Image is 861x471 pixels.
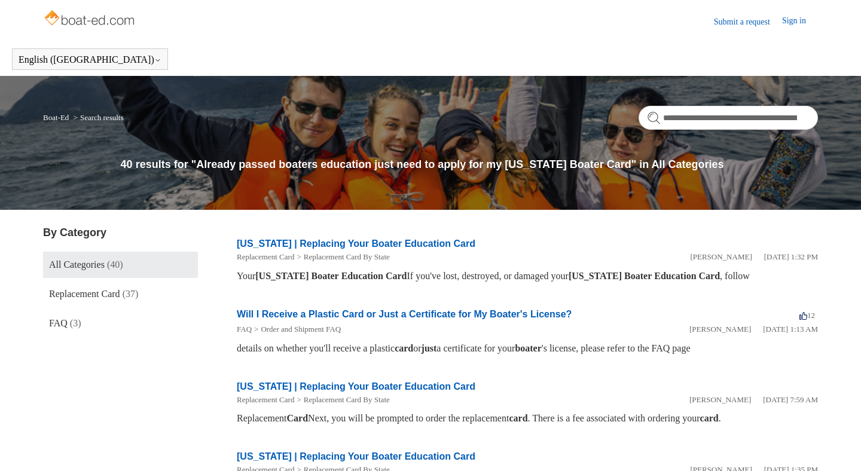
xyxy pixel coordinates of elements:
[287,413,309,423] em: Card
[237,323,252,335] li: FAQ
[237,411,818,426] div: Replacement Next, you will be prompted to order the replacement . There is a fee associated with ...
[689,323,751,335] li: [PERSON_NAME]
[386,271,407,281] em: Card
[237,381,475,392] a: [US_STATE] | Replacing Your Boater Education Card
[237,252,294,261] a: Replacement Card
[569,271,622,281] em: [US_STATE]
[107,259,123,270] span: (40)
[237,451,475,461] a: [US_STATE] | Replacing Your Boater Education Card
[341,271,383,281] em: Education
[624,271,652,281] em: Boater
[237,238,475,249] a: [US_STATE] | Replacing Your Boater Education Card
[515,343,541,353] em: boater
[43,113,71,122] li: Boat-Ed
[294,251,389,263] li: Replacement Card By State
[70,318,81,328] span: (3)
[237,395,294,404] a: Replacement Card
[764,252,818,261] time: 05/21/2024, 13:32
[49,289,120,299] span: Replacement Card
[252,323,341,335] li: Order and Shipment FAQ
[121,157,818,173] h1: 40 results for "Already passed boaters education just need to apply for my [US_STATE] Boater Card...
[799,311,815,320] span: 12
[43,225,198,241] h3: By Category
[43,281,198,307] a: Replacement Card (37)
[255,271,309,281] em: [US_STATE]
[49,318,68,328] span: FAQ
[43,310,198,337] a: FAQ (3)
[700,413,719,423] em: card
[763,325,818,334] time: 03/16/2022, 01:13
[237,325,252,334] a: FAQ
[237,341,818,356] div: details on whether you'll receive a plastic or a certificate for your 's license, please refer to...
[699,271,720,281] em: Card
[43,252,198,278] a: All Categories (40)
[43,113,69,122] a: Boat-Ed
[714,16,782,28] a: Submit a request
[304,252,390,261] a: Replacement Card By State
[71,113,124,122] li: Search results
[43,7,138,31] img: Boat-Ed Help Center home page
[654,271,696,281] em: Education
[690,251,752,263] li: [PERSON_NAME]
[509,413,527,423] em: card
[294,394,389,406] li: Replacement Card By State
[237,269,818,283] div: Your If you've lost, destroyed, or damaged your , follow
[237,309,572,319] a: Will I Receive a Plastic Card or Just a Certificate for My Boater's License?
[237,251,294,263] li: Replacement Card
[311,271,338,281] em: Boater
[237,394,294,406] li: Replacement Card
[422,343,437,353] em: just
[49,259,105,270] span: All Categories
[782,14,818,29] a: Sign in
[261,325,341,334] a: Order and Shipment FAQ
[639,106,818,130] input: Search
[19,54,161,65] button: English ([GEOGRAPHIC_DATA])
[763,395,818,404] time: 05/22/2024, 07:59
[304,395,390,404] a: Replacement Card By State
[689,394,751,406] li: [PERSON_NAME]
[123,289,139,299] span: (37)
[395,343,413,353] em: card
